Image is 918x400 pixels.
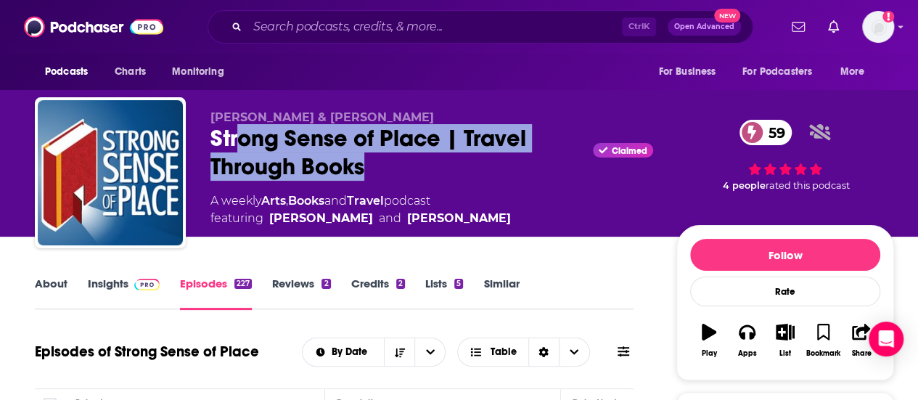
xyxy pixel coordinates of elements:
[738,349,757,358] div: Apps
[869,322,903,356] div: Open Intercom Messenger
[384,338,414,366] button: Sort Direction
[491,347,517,357] span: Table
[35,343,259,361] h1: Episodes of Strong Sense of Place
[324,194,347,208] span: and
[234,279,252,289] div: 227
[261,194,286,208] a: Arts
[742,62,812,82] span: For Podcasters
[210,110,434,124] span: [PERSON_NAME] & [PERSON_NAME]
[714,9,740,23] span: New
[728,314,766,367] button: Apps
[612,147,647,155] span: Claimed
[723,180,766,191] span: 4 people
[134,279,160,290] img: Podchaser Pro
[702,349,717,358] div: Play
[105,58,155,86] a: Charts
[786,15,811,39] a: Show notifications dropdown
[843,314,880,367] button: Share
[754,120,792,145] span: 59
[766,180,850,191] span: rated this podcast
[766,314,804,367] button: List
[180,277,252,310] a: Episodes227
[862,11,894,43] button: Show profile menu
[862,11,894,43] span: Logged in as sohi.kang
[407,210,511,227] a: David Humphreys
[347,194,384,208] a: Travel
[425,277,463,310] a: Lists5
[882,11,894,23] svg: Add a profile image
[690,277,880,306] div: Rate
[454,279,463,289] div: 5
[648,58,734,86] button: open menu
[45,62,88,82] span: Podcasts
[272,277,330,310] a: Reviews2
[162,58,242,86] button: open menu
[690,314,728,367] button: Play
[332,347,372,357] span: By Date
[840,62,865,82] span: More
[269,210,373,227] a: Melissa Joulwan
[172,62,224,82] span: Monitoring
[396,279,405,289] div: 2
[351,277,405,310] a: Credits2
[247,15,622,38] input: Search podcasts, credits, & more...
[804,314,842,367] button: Bookmark
[208,10,753,44] div: Search podcasts, credits, & more...
[302,338,446,367] h2: Choose List sort
[210,192,511,227] div: A weekly podcast
[115,62,146,82] span: Charts
[862,11,894,43] img: User Profile
[35,58,107,86] button: open menu
[286,194,288,208] span: ,
[668,18,741,36] button: Open AdvancedNew
[733,58,833,86] button: open menu
[674,23,734,30] span: Open Advanced
[690,239,880,271] button: Follow
[806,349,840,358] div: Bookmark
[658,62,716,82] span: For Business
[88,277,160,310] a: InsightsPodchaser Pro
[739,120,792,145] a: 59
[288,194,324,208] a: Books
[822,15,845,39] a: Show notifications dropdown
[321,279,330,289] div: 2
[830,58,883,86] button: open menu
[528,338,559,366] div: Sort Direction
[622,17,656,36] span: Ctrl K
[303,347,385,357] button: open menu
[210,210,511,227] span: featuring
[851,349,871,358] div: Share
[676,110,894,201] div: 59 4 peoplerated this podcast
[38,100,183,245] img: Strong Sense of Place | Travel Through Books
[483,277,519,310] a: Similar
[35,277,67,310] a: About
[414,338,445,366] button: open menu
[457,338,590,367] button: Choose View
[24,13,163,41] img: Podchaser - Follow, Share and Rate Podcasts
[379,210,401,227] span: and
[779,349,791,358] div: List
